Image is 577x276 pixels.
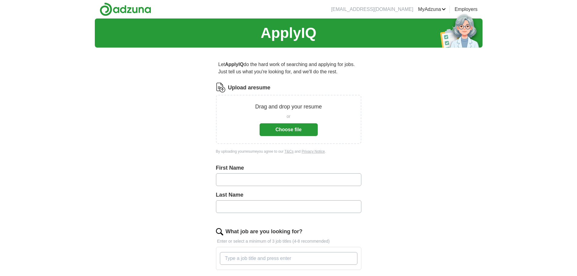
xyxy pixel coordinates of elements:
[284,149,293,154] a: T&Cs
[216,191,361,199] label: Last Name
[216,58,361,78] p: Let do the hard work of searching and applying for jobs. Just tell us what you're looking for, an...
[260,123,318,136] button: Choose file
[302,149,325,154] a: Privacy Notice
[220,252,357,265] input: Type a job title and press enter
[228,84,270,92] label: Upload a resume
[216,149,361,154] div: By uploading your resume you agree to our and .
[418,6,446,13] a: MyAdzuna
[455,6,478,13] a: Employers
[216,228,223,235] img: search.png
[260,22,316,44] h1: ApplyIQ
[216,83,226,92] img: CV Icon
[287,113,290,120] span: or
[255,103,322,111] p: Drag and drop your resume
[225,62,244,67] strong: ApplyIQ
[331,6,413,13] li: [EMAIL_ADDRESS][DOMAIN_NAME]
[100,2,151,16] img: Adzuna logo
[226,228,303,236] label: What job are you looking for?
[216,164,361,172] label: First Name
[216,238,361,244] p: Enter or select a minimum of 3 job titles (4-8 recommended)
